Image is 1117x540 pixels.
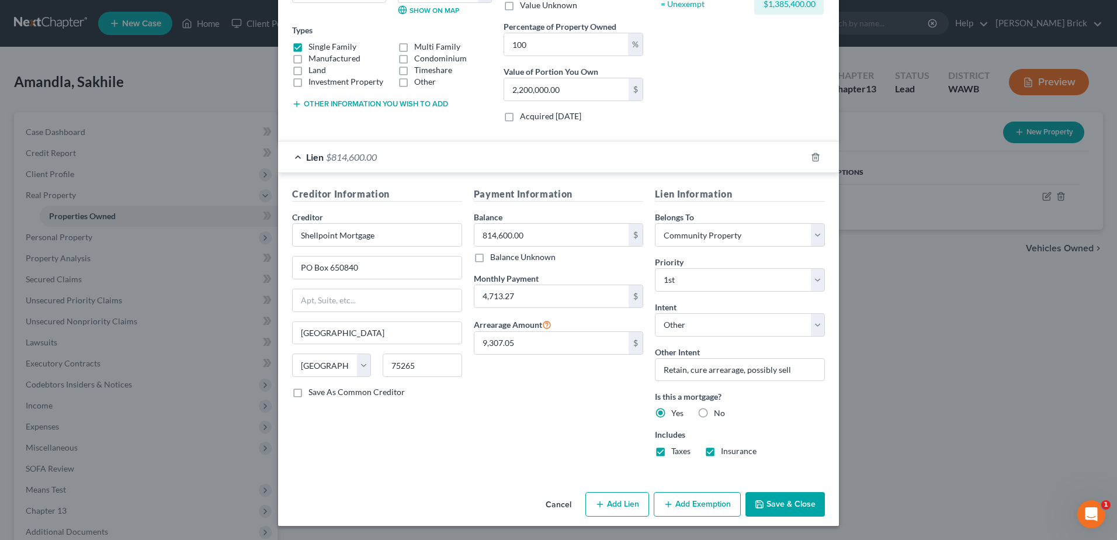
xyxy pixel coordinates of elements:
button: Send a message… [200,378,219,397]
h5: Lien Information [655,187,825,202]
button: Save & Close [745,492,825,517]
label: Insurance [721,445,757,457]
label: Condominium [414,53,467,64]
img: Profile image for Emma [33,6,52,25]
input: 0.00 [474,224,629,246]
p: Active in the last 15m [57,15,140,26]
button: go back [8,5,30,27]
label: Value of Portion You Own [504,65,598,78]
h1: [PERSON_NAME] [57,6,133,15]
input: Enter address... [293,257,462,279]
span: Priority [655,257,684,267]
iframe: Intercom live chat [1077,500,1105,528]
div: $ [629,224,643,246]
span: Belongs To [655,212,694,222]
h5: Creditor Information [292,187,462,202]
a: Learn More Here [19,243,86,252]
label: Intent [655,301,677,313]
label: Taxes [671,445,691,457]
div: Close [205,5,226,26]
label: Investment Property [308,76,383,88]
b: 2 minutes [72,203,118,212]
label: Balance Unknown [490,251,556,263]
div: Emma says… [9,92,224,344]
span: 1 [1101,500,1111,510]
label: Balance [474,211,502,223]
button: Upload attachment [55,383,65,392]
label: Includes [655,428,825,441]
button: Add Lien [585,492,649,517]
label: Save As Common Creditor [308,386,405,398]
span: Lien [306,151,324,162]
button: Emoji picker [18,383,27,392]
h5: Payment Information [474,187,644,202]
label: Other Intent [655,346,700,358]
label: Manufactured [308,53,360,64]
input: 0.00 [474,285,629,307]
button: Gif picker [37,383,46,392]
input: 0.00 [474,332,629,354]
div: 🚨 PACER Multi-Factor Authentication Now Required 🚨Starting [DATE], PACER requires Multi-Factor Au... [9,92,192,319]
textarea: Message… [10,358,224,378]
label: Acquired [DATE] [520,110,581,122]
button: Other information you wish to add [292,99,448,109]
label: Percentage of Property Owned [504,20,616,33]
a: Show on Map [398,5,459,15]
label: Single Family [308,41,356,53]
div: Starting [DATE], PACER requires Multi-Factor Authentication (MFA) for all filers in select distri... [19,127,182,173]
label: Yes [671,407,684,419]
label: Monthly Payment [474,272,539,285]
div: $ [629,332,643,354]
label: Is this a mortgage? [655,390,825,403]
div: $ [629,78,643,101]
label: Timeshare [414,64,452,76]
i: We use the Salesforce Authenticator app for MFA at NextChapter and other users are reporting the ... [19,260,175,304]
label: Multi Family [414,41,460,53]
div: Please be sure to enable MFA in your PACER account settings. Once enabled, you will have to enter... [19,179,182,237]
input: 0.00 [504,78,629,101]
label: Other [414,76,436,88]
label: Arrearage Amount [474,317,551,331]
input: Specify... [655,358,825,382]
button: Home [183,5,205,27]
button: Cancel [536,493,581,517]
span: Creditor [292,212,323,222]
input: Search creditor by name... [292,223,462,247]
div: $ [629,285,643,307]
input: Apt, Suite, etc... [293,289,462,311]
label: Land [308,64,326,76]
div: [PERSON_NAME] • 23h ago [19,321,115,328]
input: 0.00 [504,33,628,56]
button: Add Exemption [654,492,741,517]
label: Types [292,24,313,36]
label: No [714,407,725,419]
span: $814,600.00 [326,151,377,162]
b: 🚨 PACER Multi-Factor Authentication Now Required 🚨 [19,99,168,120]
div: % [628,33,643,56]
input: Enter city... [293,322,462,344]
input: Enter zip... [383,354,462,377]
